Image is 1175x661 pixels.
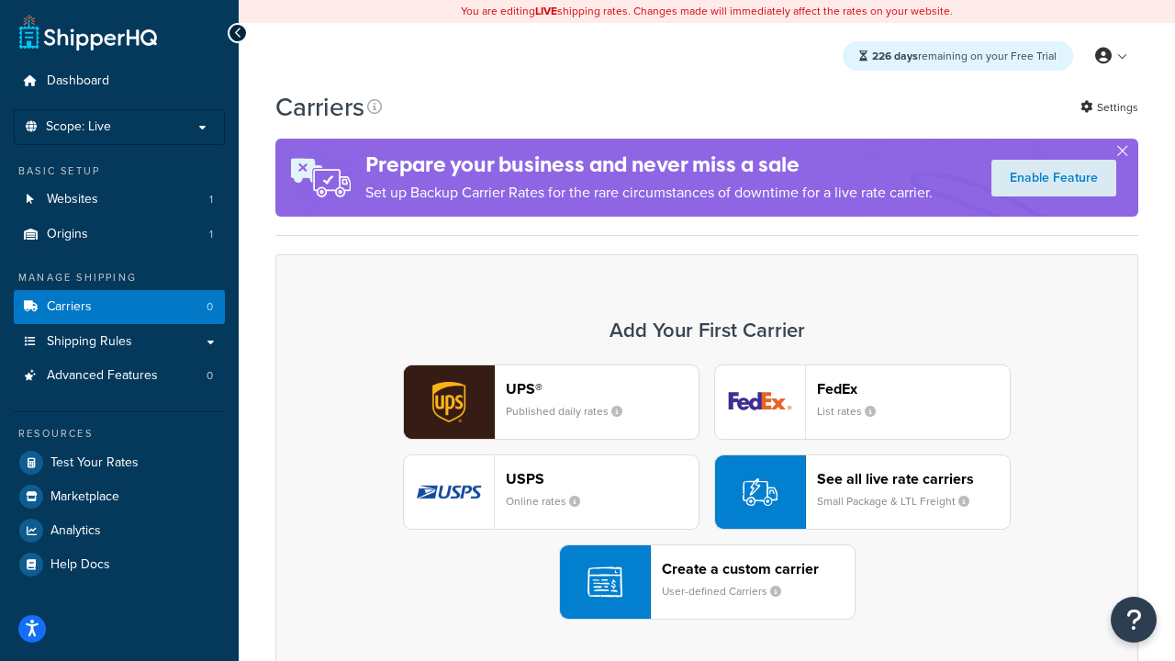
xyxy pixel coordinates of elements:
button: usps logoUSPSOnline rates [403,454,699,530]
b: LIVE [535,3,557,19]
span: Carriers [47,299,92,315]
small: Small Package & LTL Freight [817,493,984,510]
header: See all live rate carriers [817,470,1010,487]
span: Analytics [50,523,101,539]
li: Advanced Features [14,359,225,393]
a: Settings [1080,95,1138,120]
a: Dashboard [14,64,225,98]
span: 1 [209,227,213,242]
img: usps logo [404,455,494,529]
header: Create a custom carrier [662,560,855,577]
header: USPS [506,470,699,487]
button: fedEx logoFedExList rates [714,364,1011,440]
span: 0 [207,368,213,384]
span: Origins [47,227,88,242]
small: Published daily rates [506,403,637,420]
p: Set up Backup Carrier Rates for the rare circumstances of downtime for a live rate carrier. [365,180,933,206]
a: Advanced Features 0 [14,359,225,393]
img: fedEx logo [715,365,805,439]
small: Online rates [506,493,595,510]
a: Shipping Rules [14,325,225,359]
img: icon-carrier-custom-c93b8a24.svg [587,565,622,599]
span: Websites [47,192,98,207]
strong: 226 days [872,48,918,64]
span: Dashboard [47,73,109,89]
div: remaining on your Free Trial [843,41,1073,71]
span: 0 [207,299,213,315]
small: List rates [817,403,890,420]
span: Scope: Live [46,119,111,135]
span: Advanced Features [47,368,158,384]
div: Basic Setup [14,163,225,179]
button: ups logoUPS®Published daily rates [403,364,699,440]
li: Carriers [14,290,225,324]
header: UPS® [506,380,699,398]
button: Open Resource Center [1111,597,1157,643]
div: Resources [14,426,225,442]
a: Carriers 0 [14,290,225,324]
span: Test Your Rates [50,455,139,471]
img: icon-carrier-liverate-becf4550.svg [743,475,778,510]
h3: Add Your First Carrier [295,319,1119,342]
span: Marketplace [50,489,119,505]
a: ShipperHQ Home [19,14,157,50]
span: Shipping Rules [47,334,132,350]
a: Websites 1 [14,183,225,217]
span: 1 [209,192,213,207]
img: ad-rules-rateshop-fe6ec290ccb7230408bd80ed9643f0289d75e0ffd9eb532fc0e269fcd187b520.png [275,139,365,217]
button: Create a custom carrierUser-defined Carriers [559,544,856,620]
span: Help Docs [50,557,110,573]
img: ups logo [404,365,494,439]
a: Test Your Rates [14,446,225,479]
div: Manage Shipping [14,270,225,286]
a: Enable Feature [991,160,1116,196]
li: Websites [14,183,225,217]
a: Help Docs [14,548,225,581]
a: Analytics [14,514,225,547]
button: See all live rate carriersSmall Package & LTL Freight [714,454,1011,530]
small: User-defined Carriers [662,583,796,599]
h4: Prepare your business and never miss a sale [365,150,933,180]
li: Origins [14,218,225,252]
a: Marketplace [14,480,225,513]
a: Origins 1 [14,218,225,252]
h1: Carriers [275,89,364,125]
header: FedEx [817,380,1010,398]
